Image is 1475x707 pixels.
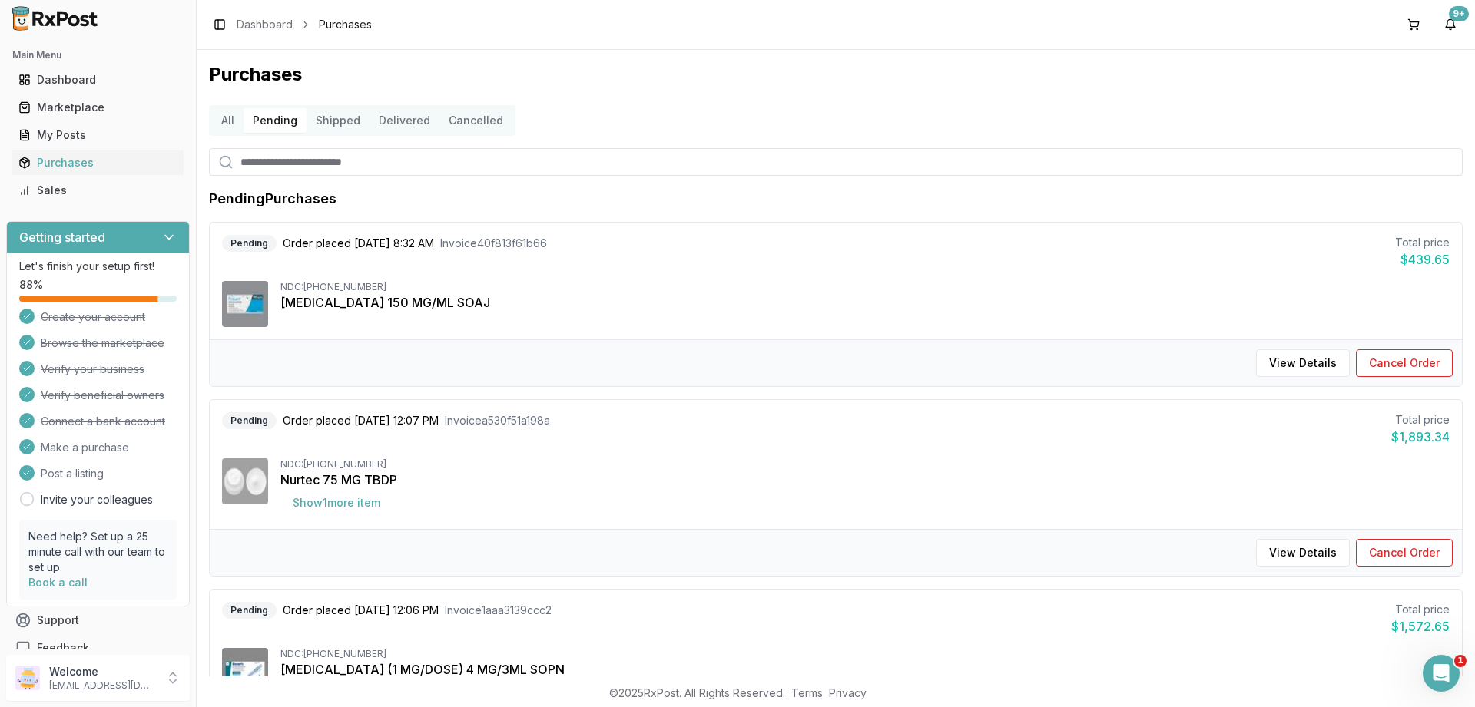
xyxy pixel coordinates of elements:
button: View Details [1256,349,1350,377]
h1: Purchases [209,62,1463,87]
span: Verify your business [41,362,144,377]
div: Marketplace [18,100,177,115]
span: Connect a bank account [41,414,165,429]
img: RxPost Logo [6,6,104,31]
span: Post a listing [41,466,104,481]
button: My Posts [6,123,190,147]
img: User avatar [15,666,40,690]
button: Cancel Order [1356,539,1453,567]
div: Pending [222,412,277,429]
div: $1,893.34 [1391,428,1450,446]
div: [MEDICAL_DATA] 150 MG/ML SOAJ [280,293,1450,312]
p: Let's finish your setup first! [19,259,177,274]
button: Sales [6,178,190,203]
a: Dashboard [12,66,184,94]
button: 9+ [1438,12,1463,37]
a: Marketplace [12,94,184,121]
span: Order placed [DATE] 8:32 AM [283,236,434,251]
div: 9+ [1449,6,1469,21]
span: Feedback [37,640,89,656]
h3: Getting started [19,228,105,246]
button: Shipped [307,108,370,133]
div: Dashboard [18,72,177,88]
div: Pending [222,602,277,619]
span: Invoice a530f51a198a [445,413,550,428]
button: Marketplace [6,95,190,120]
button: Feedback [6,634,190,662]
div: NDC: [PHONE_NUMBER] [280,458,1450,471]
nav: breadcrumb [237,17,372,32]
div: Total price [1391,412,1450,428]
span: Make a purchase [41,440,129,455]
p: Welcome [49,664,156,679]
span: Purchases [319,17,372,32]
div: $439.65 [1395,250,1450,269]
div: NDC: [PHONE_NUMBER] [280,648,1450,660]
a: Dashboard [237,17,293,32]
a: Invite your colleagues [41,492,153,507]
span: Invoice 1aaa3139ccc2 [445,603,552,618]
span: Invoice 40f813f61b66 [440,236,547,251]
a: Book a call [28,576,88,589]
span: Browse the marketplace [41,335,164,351]
div: $1,572.65 [1391,617,1450,636]
button: Purchases [6,150,190,175]
button: Dashboard [6,68,190,92]
p: [EMAIL_ADDRESS][DOMAIN_NAME] [49,679,156,692]
a: My Posts [12,121,184,149]
button: View Details [1256,539,1350,567]
a: Purchases [12,149,184,177]
button: Cancelled [439,108,512,133]
button: Cancel Order [1356,349,1453,377]
span: Order placed [DATE] 12:07 PM [283,413,439,428]
div: Total price [1391,602,1450,617]
span: 88 % [19,277,43,292]
button: Pending [244,108,307,133]
button: Show1more item [280,489,393,517]
div: Sales [18,183,177,198]
span: Verify beneficial owners [41,388,164,403]
img: Nurtec 75 MG TBDP [222,458,268,504]
span: 1 [1454,655,1467,667]
a: Terms [791,686,823,699]
div: Total price [1395,235,1450,250]
div: Pending [222,235,277,252]
span: Create your account [41,309,145,325]
button: All [212,108,244,133]
a: Privacy [829,686,867,699]
span: Order placed [DATE] 12:06 PM [283,603,439,618]
img: Ozempic (1 MG/DOSE) 4 MG/3ML SOPN [222,648,268,694]
div: [MEDICAL_DATA] (1 MG/DOSE) 4 MG/3ML SOPN [280,660,1450,679]
h2: Main Menu [12,49,184,61]
h1: Pending Purchases [209,188,336,210]
img: Praluent 150 MG/ML SOAJ [222,281,268,327]
button: Delivered [370,108,439,133]
a: Sales [12,177,184,204]
div: NDC: [PHONE_NUMBER] [280,281,1450,293]
div: Purchases [18,155,177,170]
p: Need help? Set up a 25 minute call with our team to set up. [28,529,167,575]
div: Nurtec 75 MG TBDP [280,471,1450,489]
button: Support [6,606,190,634]
iframe: Intercom live chat [1423,655,1460,692]
div: My Posts [18,127,177,143]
